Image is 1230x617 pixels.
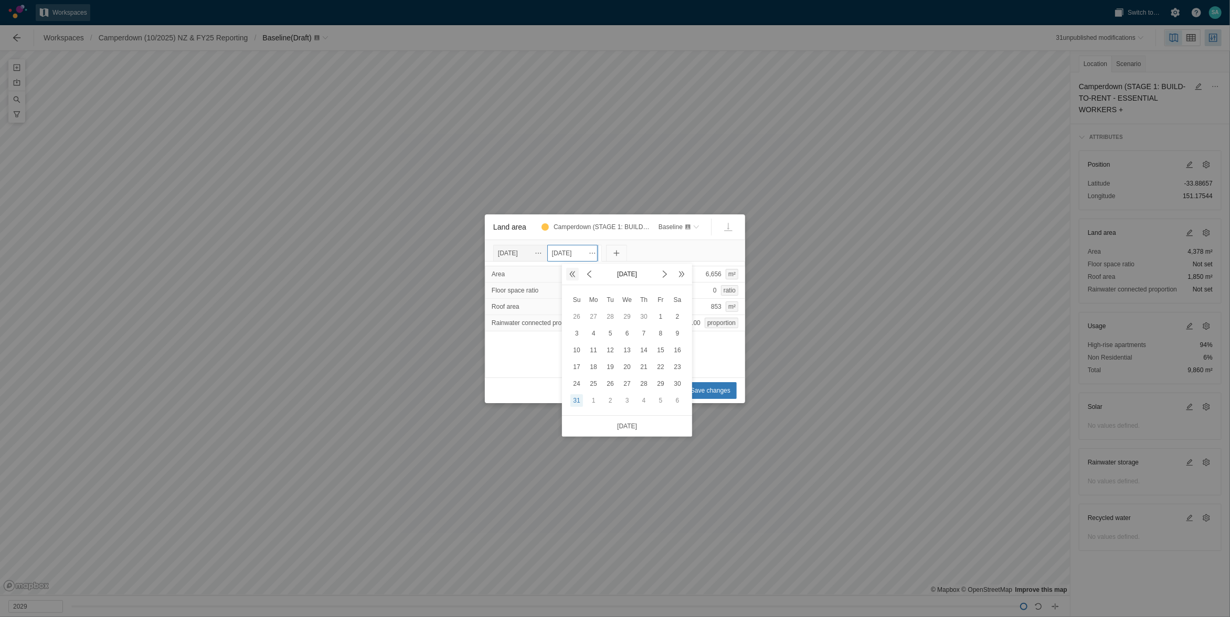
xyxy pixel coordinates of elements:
[654,394,667,407] div: 5 January 2029
[587,294,600,306] div: Monday
[654,310,667,323] div: 1 December 2028
[587,344,600,356] div: 11 December 2028
[587,377,600,390] div: 25 December 2028
[621,310,633,323] div: 29 November 2028
[621,294,633,306] div: Wednesday
[587,394,600,407] div: 1 January 2029
[604,344,617,356] div: 12 December 2028
[485,214,745,403] div: Land area
[707,318,736,328] span: proportion
[492,285,538,296] span: Floor space ratio
[570,294,583,306] div: Sunday
[684,382,737,399] button: Save changes
[570,377,583,390] div: 24 December 2028
[671,361,684,373] div: 23 December 2028
[493,221,526,233] h2: Land area
[498,247,543,259] div: [DATE]
[621,361,633,373] div: 20 December 2028
[570,361,583,373] div: 17 December 2028
[638,310,650,323] div: 30 November 2028
[728,302,736,311] span: m²
[604,394,617,407] div: 2 January 2029
[654,327,667,340] div: 8 December 2028
[617,422,637,430] span: [DATE]
[654,361,667,373] div: 22 December 2028
[570,327,583,340] div: 3 December 2028
[638,361,650,373] div: 21 December 2028
[570,310,583,323] div: 26 November 2028
[621,377,633,390] div: 27 December 2028
[724,286,736,295] span: ratio
[587,327,600,340] div: 4 December 2028
[615,420,639,432] button: [DATE]
[492,269,505,279] span: Area
[691,385,730,396] span: Save changes
[638,327,650,340] div: 7 December 2028
[671,344,684,356] div: 16 December 2028
[587,361,600,373] div: 18 December 2028
[492,318,581,328] span: Rainwater connected proportion
[654,377,667,390] div: 29 December 2028
[659,222,691,232] span: Baseline
[604,327,617,340] div: 5 December 2028
[728,269,736,279] span: m²
[638,394,650,407] div: 4 January 2029
[570,394,583,407] div: 31 December 2028
[638,344,650,356] div: 14 December 2028
[671,327,684,340] div: 9 December 2028
[671,294,684,306] div: Saturday
[604,310,617,323] div: 28 November 2028
[549,220,655,234] div: Camperdown (STAGE 1: BUILD-TO-RENT - ESSENTIAL WORKERS + [PERSON_NAME])
[654,344,667,356] div: 15 December 2028
[654,294,667,306] div: Friday
[598,269,656,279] h1: [DATE]
[604,361,617,373] div: 19 December 2028
[638,377,650,390] div: 28 December 2028
[671,377,684,390] div: 30 December 2028
[671,310,684,323] div: 2 December 2028
[671,394,684,407] div: 6 January 2029
[638,294,650,306] div: Thursday
[570,344,583,356] div: 10 December 2028
[604,294,617,306] div: Tuesday
[587,310,600,323] div: 27 November 2028
[621,344,633,356] div: 13 December 2028
[655,219,703,235] button: Baseline
[621,327,633,340] div: 6 December 2028
[621,394,633,407] div: 3 January 2029
[492,301,519,312] span: Roof area
[604,377,617,390] div: 26 December 2028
